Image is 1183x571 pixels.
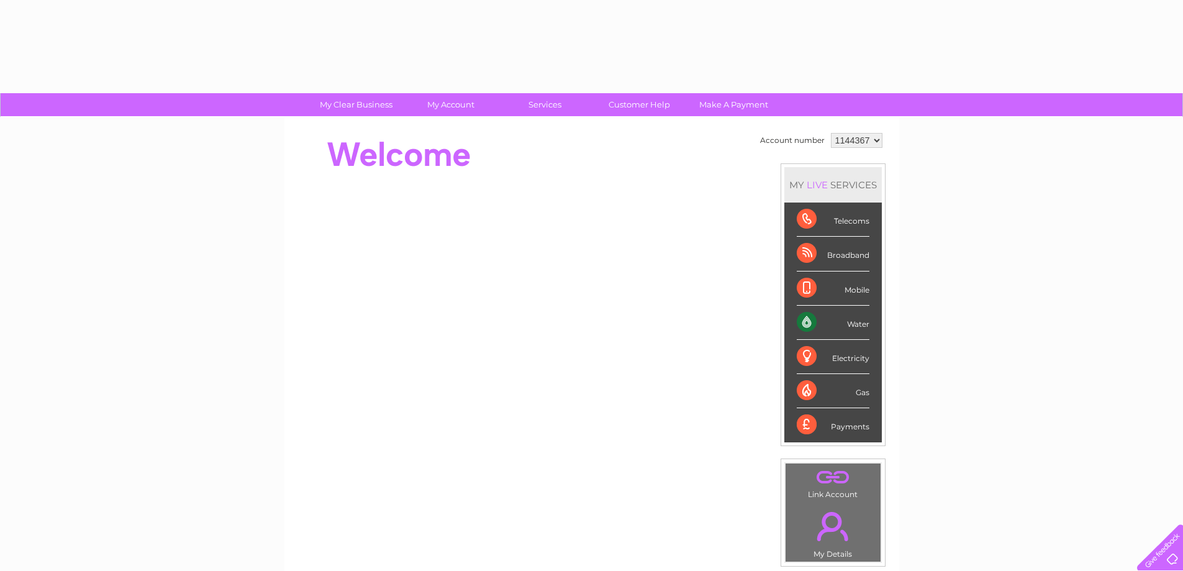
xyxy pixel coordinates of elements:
a: My Account [399,93,502,116]
div: MY SERVICES [784,167,882,203]
div: Telecoms [797,203,869,237]
a: Services [494,93,596,116]
td: My Details [785,501,881,562]
div: Broadband [797,237,869,271]
a: My Clear Business [305,93,407,116]
a: Customer Help [588,93,691,116]
div: LIVE [804,179,830,191]
div: Payments [797,408,869,442]
td: Account number [757,130,828,151]
div: Electricity [797,340,869,374]
a: . [789,467,877,488]
td: Link Account [785,463,881,502]
div: Water [797,306,869,340]
a: . [789,505,877,548]
div: Mobile [797,272,869,306]
div: Gas [797,374,869,408]
a: Make A Payment [682,93,785,116]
